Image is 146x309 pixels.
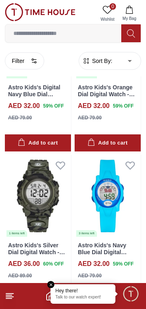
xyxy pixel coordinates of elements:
div: AED 89.00 [8,272,32,279]
a: 0Wishlist [97,3,118,24]
div: AED 79.00 [78,114,102,121]
span: Sort By: [90,57,112,65]
img: Astro Kids's Silver Dial Digital Watch - A9934-PPHS [5,155,71,237]
div: 1 items left [6,230,27,237]
button: Sort By: [82,57,112,65]
span: 59 % OFF [113,102,133,110]
a: Astro Kids's Silver Dial Digital Watch - A9934-PPHS [8,242,65,262]
button: My Bag [118,3,141,24]
span: 59 % OFF [43,102,64,110]
div: Add to cart [88,138,127,148]
button: Add to cart [5,134,71,152]
h4: AED 32.00 [8,101,40,111]
h4: AED 36.00 [8,259,40,269]
div: AED 79.00 [78,272,102,279]
h4: AED 32.00 [78,101,109,111]
button: Add to cart [75,134,141,152]
em: Close tooltip [47,281,55,288]
button: Filter [5,52,44,69]
img: Astro Kids's Navy Blue Dial Digital Watch - A23902-PPLN [75,155,141,237]
a: Astro Kids's Digital Navy Blue Dial Watch-A23901-PPLN [8,84,64,104]
span: 0 [109,3,116,10]
div: AED 79.00 [8,114,32,121]
h4: AED 32.00 [78,259,109,269]
img: ... [5,3,75,21]
a: Astro Kids's Navy Blue Dial Digital Watch - A23902-PPLN [78,242,136,262]
a: Home [45,291,55,301]
a: Astro Kids's Silver Dial Digital Watch - A9934-PPHS1 items left [5,155,71,237]
a: Astro Kids's Orange Dial Digital Watch - A23901-PPBO [78,84,135,104]
span: 59 % OFF [113,260,133,268]
span: Wishlist [97,16,118,22]
a: Astro Kids's Navy Blue Dial Digital Watch - A23902-PPLN3 items left [75,155,141,237]
div: 3 items left [76,230,97,237]
div: Hey there! [56,287,111,294]
p: Talk to our watch expert! [56,295,111,300]
div: Chat Widget [122,285,140,303]
span: 60 % OFF [43,260,64,268]
div: Add to cart [18,138,58,148]
span: My Bag [119,15,140,22]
